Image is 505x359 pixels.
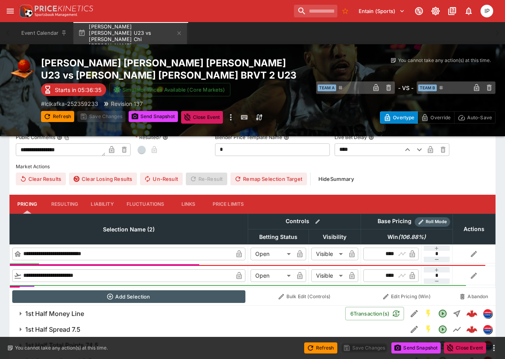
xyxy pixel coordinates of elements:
[368,135,374,140] button: Live Bet Delay
[41,57,306,81] h2: Copy To Clipboard
[109,83,230,96] button: Simulator Prices Available (Core Markets)
[230,173,307,185] button: Remap Selection Target
[304,342,337,353] button: Refresh
[483,309,492,318] div: lclkafka
[483,325,492,334] img: lclkafka
[135,134,161,141] p: Resulted?
[483,309,492,318] img: lclkafka
[206,195,251,214] button: Price Limits
[444,342,486,353] button: Close Event
[251,269,294,282] div: Open
[354,5,410,17] button: Select Tenant
[464,321,480,337] a: 84c848da-5c38-4c25-9ced-ae0f4a70ddb5
[438,325,447,334] svg: Open
[407,306,421,321] button: Edit Detail
[64,135,69,140] button: Copy To Clipboard
[466,324,477,335] img: logo-cerberus--red.svg
[398,84,413,92] h6: - VS -
[17,3,33,19] img: PriceKinetics Logo
[311,248,346,260] div: Visible
[318,85,336,91] span: Team A
[418,85,437,91] span: Team B
[41,111,74,122] button: Refresh
[25,310,84,318] h6: 1st Half Money Line
[380,111,496,124] div: Start From
[450,322,464,336] button: Line
[481,5,493,17] div: Isaac Plummer
[284,135,289,140] button: Blender Price Template Name
[455,290,493,303] button: Abandon
[393,113,414,122] p: Overtype
[412,4,426,18] button: Connected to PK
[438,309,447,318] svg: Open
[16,161,489,173] label: Market Actions
[12,290,246,303] button: Add Selection
[445,4,459,18] button: Documentation
[374,216,415,226] div: Base Pricing
[489,343,499,353] button: more
[45,195,84,214] button: Resulting
[453,214,495,244] th: Actions
[398,57,491,64] p: You cannot take any action(s) at this time.
[55,86,101,94] p: Starts in 05:36:35
[363,290,450,303] button: Edit Pricing (Win)
[251,232,306,242] span: Betting Status
[436,322,450,336] button: Open
[3,4,17,18] button: open drawer
[84,195,120,214] button: Liability
[16,134,55,141] p: Public Comments
[398,232,426,242] em: ( 106.88 %)
[41,100,98,108] p: Copy To Clipboard
[35,13,77,17] img: Sportsbook Management
[421,306,436,321] button: SGM Enabled
[294,5,337,17] input: search
[466,308,477,319] img: logo-cerberus--red.svg
[339,5,352,17] button: No Bookmarks
[9,195,45,214] button: Pricing
[111,100,143,108] p: Revision 137
[215,134,282,141] p: Blender Price Template Name
[35,6,93,11] img: PriceKinetics
[120,195,171,214] button: Fluctuations
[466,324,477,335] div: 84c848da-5c38-4c25-9ced-ae0f4a70ddb5
[407,322,421,336] button: Edit Detail
[417,111,454,124] button: Override
[251,248,294,260] div: Open
[16,173,66,185] button: Clear Results
[380,111,418,124] button: Overtype
[464,306,480,321] a: 4b768217-f080-4e41-9788-3e07c80042d8
[483,325,492,334] div: lclkafka
[17,22,72,44] button: Event Calendar
[9,57,35,82] img: basketball.png
[314,232,355,242] span: Visibility
[415,217,450,227] div: Show/hide Price Roll mode configuration.
[186,173,227,185] span: Re-Result
[226,111,236,124] button: more
[311,269,346,282] div: Visible
[181,111,223,124] button: Close Event
[430,113,451,122] p: Override
[428,4,443,18] button: Toggle light/dark mode
[25,325,80,334] h6: 1st Half Spread 7.5
[467,113,492,122] p: Auto-Save
[73,22,187,44] button: [PERSON_NAME] [PERSON_NAME] [PERSON_NAME] U23 vs [PERSON_NAME] Chi [PERSON_NAME]..
[9,306,345,321] button: 1st Half Money Line
[69,173,137,185] button: Clear Losing Results
[171,195,206,214] button: Links
[454,111,496,124] button: Auto-Save
[391,342,441,353] button: Send Snapshot
[9,321,407,337] button: 1st Half Spread 7.5
[140,173,182,185] button: Un-Result
[379,232,434,242] span: Win(106.88%)
[421,322,436,336] button: SGM Enabled
[466,308,477,319] div: 4b768217-f080-4e41-9788-3e07c80042d8
[248,214,361,229] th: Controls
[94,225,163,234] span: Selection Name (2)
[450,306,464,321] button: Straight
[57,135,62,140] button: Public CommentsCopy To Clipboard
[462,4,476,18] button: Notifications
[436,306,450,321] button: Open
[314,173,359,185] button: HideSummary
[129,111,178,122] button: Send Snapshot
